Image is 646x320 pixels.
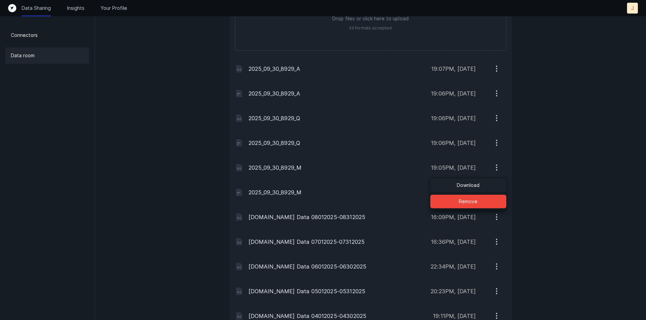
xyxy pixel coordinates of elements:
img: 296775163815d3260c449a3c76d78306.svg [235,114,243,122]
p: Download [457,181,479,189]
p: [DOMAIN_NAME] Data 05012025-05312025 [249,287,426,295]
p: 2025_09_30_8929_A [249,89,426,98]
p: 16:36PM, [DATE] [431,238,476,246]
img: 296775163815d3260c449a3c76d78306.svg [235,213,243,221]
p: J [631,5,634,12]
img: c824d0ef40f8c5df72e2c3efa9d5d0aa.svg [235,89,243,98]
img: c824d0ef40f8c5df72e2c3efa9d5d0aa.svg [235,139,243,147]
p: 19:05PM, [DATE] [431,164,476,172]
p: [DOMAIN_NAME] Data 08012025-08312025 [249,213,426,221]
img: 296775163815d3260c449a3c76d78306.svg [235,312,243,320]
a: Connectors [5,27,89,43]
p: 2025_09_30_8929_M [249,164,426,172]
a: Your Profile [101,5,127,12]
p: 2025_09_30_8929_Q [249,139,426,147]
p: 19:11PM, [DATE] [433,312,476,320]
img: 296775163815d3260c449a3c76d78306.svg [235,287,243,295]
p: 19:06PM, [DATE] [431,139,476,147]
p: 16:09PM, [DATE] [431,213,476,221]
p: [DOMAIN_NAME] Data 04012025-04302025 [249,312,428,320]
p: Remove [459,197,477,206]
a: Data room [5,47,89,64]
p: Data room [11,51,35,60]
p: 19:06PM, [DATE] [431,114,476,122]
p: [DOMAIN_NAME] Data 07012025-07312025 [249,238,426,246]
img: 296775163815d3260c449a3c76d78306.svg [235,238,243,246]
img: 296775163815d3260c449a3c76d78306.svg [235,262,243,271]
p: [DOMAIN_NAME] Data 06012025-06302025 [249,262,426,271]
p: Connectors [11,31,38,39]
p: 2025_09_30_8929_M [249,188,426,196]
img: 296775163815d3260c449a3c76d78306.svg [235,65,243,73]
p: 19:07PM, [DATE] [431,65,476,73]
button: J [627,3,638,14]
a: Insights [67,5,84,12]
p: 2025_09_30_8929_Q [249,114,426,122]
p: 2025_09_30_8929_A [249,65,426,73]
p: 22:34PM, [DATE] [431,262,476,271]
p: 19:06PM, [DATE] [431,89,476,98]
p: 20:23PM, [DATE] [431,287,476,295]
img: 296775163815d3260c449a3c76d78306.svg [235,164,243,172]
a: Data Sharing [22,5,51,12]
img: c824d0ef40f8c5df72e2c3efa9d5d0aa.svg [235,188,243,196]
